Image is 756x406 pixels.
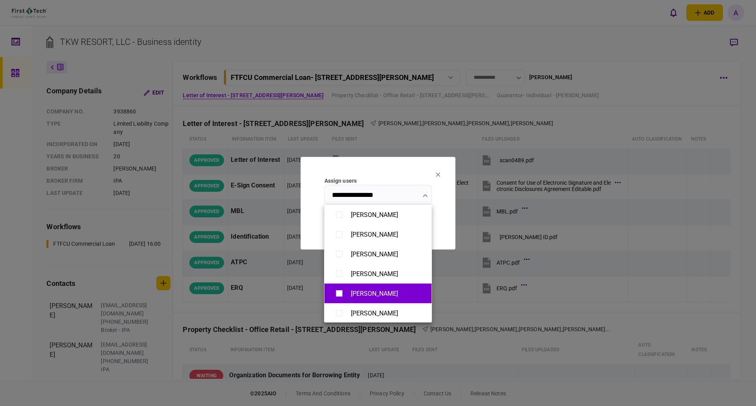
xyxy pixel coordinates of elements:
[332,287,424,300] button: [PERSON_NAME]
[351,211,398,219] div: [PERSON_NAME]
[332,267,424,281] button: [PERSON_NAME]
[351,290,398,297] div: [PERSON_NAME]
[351,231,398,238] div: [PERSON_NAME]
[332,306,424,320] button: [PERSON_NAME]
[332,228,424,241] button: [PERSON_NAME]
[351,250,398,258] div: [PERSON_NAME]
[332,208,424,222] button: [PERSON_NAME]
[332,247,424,261] button: [PERSON_NAME]
[351,310,398,317] div: [PERSON_NAME]
[351,270,398,278] div: [PERSON_NAME]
